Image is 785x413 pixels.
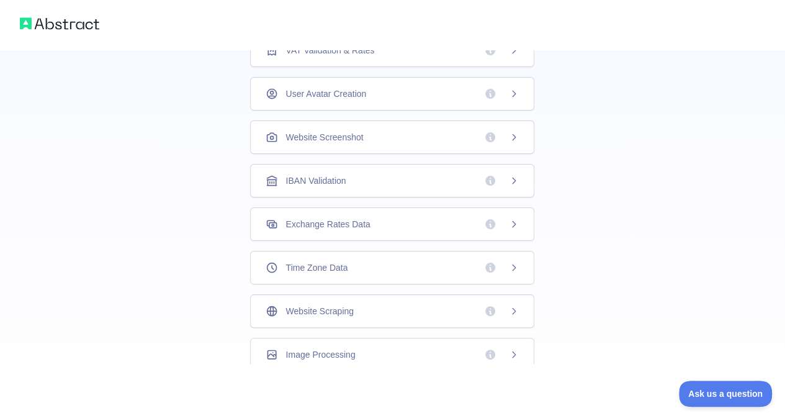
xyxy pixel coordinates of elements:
span: Website Screenshot [285,131,363,143]
span: Exchange Rates Data [285,218,370,230]
span: IBAN Validation [285,175,346,187]
span: User Avatar Creation [285,88,366,100]
span: Image Processing [285,348,355,361]
span: Time Zone Data [285,261,348,274]
span: VAT Validation & Rates [285,44,374,57]
img: Abstract logo [20,15,99,32]
iframe: Toggle Customer Support [679,381,773,407]
span: Website Scraping [285,305,353,317]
